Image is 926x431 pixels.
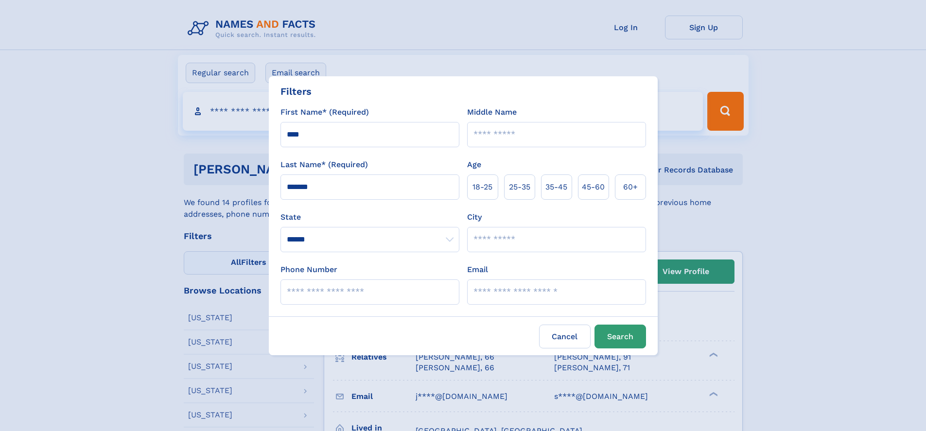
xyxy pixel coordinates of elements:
[280,106,369,118] label: First Name* (Required)
[467,159,481,171] label: Age
[280,84,312,99] div: Filters
[467,211,482,223] label: City
[280,264,337,276] label: Phone Number
[467,106,517,118] label: Middle Name
[509,181,530,193] span: 25‑35
[467,264,488,276] label: Email
[280,159,368,171] label: Last Name* (Required)
[594,325,646,348] button: Search
[582,181,605,193] span: 45‑60
[545,181,567,193] span: 35‑45
[472,181,492,193] span: 18‑25
[280,211,459,223] label: State
[539,325,591,348] label: Cancel
[623,181,638,193] span: 60+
